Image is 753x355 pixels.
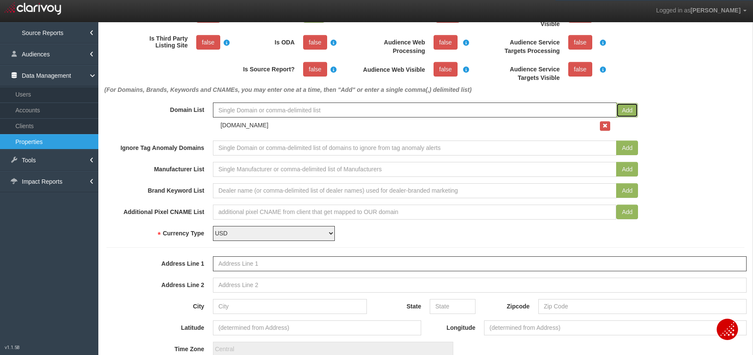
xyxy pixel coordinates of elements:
label: Domain List [100,103,209,114]
label: Time Zone [100,342,209,353]
label: Audience Service Targets Visible [489,62,564,82]
span: [PERSON_NAME] [691,7,741,14]
button: Add [616,183,638,198]
input: Address Line 1 [213,256,747,271]
label: Additional Pixel CNAME List [100,205,209,216]
label: City [100,299,209,311]
label: Is Third Party Listing Site [121,35,192,49]
input: State [430,299,475,314]
a: Logged in as[PERSON_NAME] [650,0,753,21]
input: Dealer name (or comma-delimited list of dealer names) used for dealer-branded marketing [213,183,617,198]
label: Address Line 2 [100,278,209,289]
a: false [196,35,220,50]
div: [DOMAIN_NAME] [216,121,600,129]
button: Add [616,205,638,219]
em: (For Domains, Brands, Keywords and CNAMEs, you may enter one at a time, then "Add" or enter a sin... [104,86,472,93]
input: additional pixel CNAME from client that get mapped to OUR domain [213,205,617,220]
label: Address Line 1 [100,256,209,268]
label: Zipcode [480,299,534,311]
input: (determined from Address) [484,320,747,335]
label: Audience Web Visible [357,62,429,73]
input: City [213,299,367,314]
label: Ignore Tag Anomaly Domains [100,141,209,152]
label: Is Source Report? [228,62,299,73]
label: State [371,299,425,311]
label: Manufacturer List [100,162,209,173]
button: Add [616,103,638,117]
label: Audience Service Targets Processing [489,35,564,55]
button: Add [616,162,638,176]
a: false [303,62,327,76]
button: Add [616,141,638,155]
label: Currency Type [100,226,209,238]
input: (determined from Address) [213,320,421,335]
a: false [434,35,458,50]
a: false [303,35,327,50]
label: Is ODA [228,35,299,47]
a: false [568,62,592,76]
input: Zip Code [538,299,747,314]
span: Logged in as [656,7,690,14]
label: Longitude [425,320,480,332]
a: false [568,35,592,50]
label: Latitude [100,320,209,332]
label: Audience Web Processing [357,35,429,55]
input: Single Manufacturer or comma-delimited list of Manufacturers [213,162,617,177]
label: Brand Keyword List [100,183,209,195]
input: Single Domain or comma-delimited list [213,103,617,117]
input: Address Line 2 [213,278,747,293]
a: false [434,62,458,76]
input: Single Domain or comma-delimited list of domains to ignore from tag anomaly alerts [213,141,617,155]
